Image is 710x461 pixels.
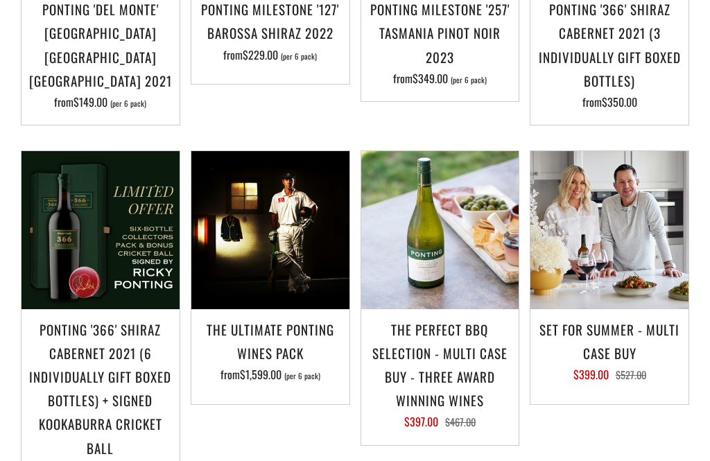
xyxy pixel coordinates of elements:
[281,53,317,60] span: (per 6 pack)
[445,415,476,429] span: $467.00
[28,318,173,460] h3: Ponting '366' Shiraz Cabernet 2021 (6 individually gift boxed bottles) + SIGNED KOOKABURRA CRICKE...
[616,367,646,382] span: $527.00
[537,318,682,365] h3: Set For Summer - Multi Case Buy
[223,46,317,63] span: from
[243,46,278,63] span: $229.00
[451,76,487,84] span: (per 6 pack)
[368,318,512,412] h3: The perfect BBQ selection - MULTI CASE BUY - Three award winning wines
[191,318,349,387] a: The Ultimate Ponting Wines Pack from$1,599.00 (per 6 pack)
[413,70,448,87] span: $349.00
[361,318,519,428] a: The perfect BBQ selection - MULTI CASE BUY - Three award winning wines $397.00 $467.00
[573,366,609,383] span: $399.00
[602,94,637,110] span: $350.00
[582,94,637,110] span: from
[240,366,282,383] span: $1,599.00
[393,70,487,87] span: from
[73,94,107,110] span: $149.00
[198,318,343,365] h3: The Ultimate Ponting Wines Pack
[54,94,146,110] span: from
[404,413,438,430] span: $397.00
[530,318,689,387] a: Set For Summer - Multi Case Buy $399.00 $527.00
[284,372,320,380] span: (per 6 pack)
[110,100,146,107] span: (per 6 pack)
[220,366,320,383] span: from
